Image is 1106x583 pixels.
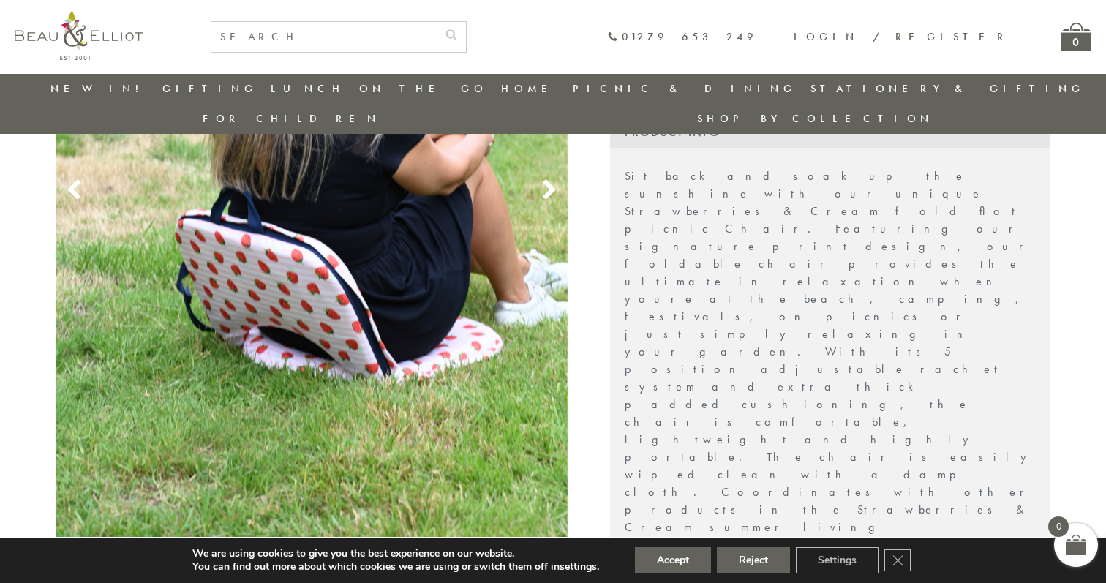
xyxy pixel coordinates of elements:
[15,11,143,60] img: logo
[810,81,1085,96] a: Stationery & Gifting
[607,31,757,43] a: 01279 653 249
[192,560,599,573] p: You can find out more about which cookies we are using or switch them off in .
[162,81,257,96] a: Gifting
[573,81,797,96] a: Picnic & Dining
[192,547,599,560] p: We are using cookies to give you the best experience on our website.
[717,547,790,573] button: Reject
[697,111,933,126] a: Shop by collection
[884,549,911,571] button: Close GDPR Cookie Banner
[635,547,711,573] button: Accept
[794,29,1010,44] a: Login / Register
[560,560,597,573] button: settings
[625,168,1036,554] p: Sit back and soak up the sunshine with our unique Strawberries & Cream fold flat picnic Chair. Fe...
[796,547,879,573] button: Settings
[50,81,148,96] a: New in!
[1048,516,1069,537] span: 0
[211,22,437,52] input: SEARCH
[203,111,380,126] a: For Children
[1061,23,1091,51] a: 0
[501,81,560,96] a: Home
[271,81,487,96] a: Lunch On The Go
